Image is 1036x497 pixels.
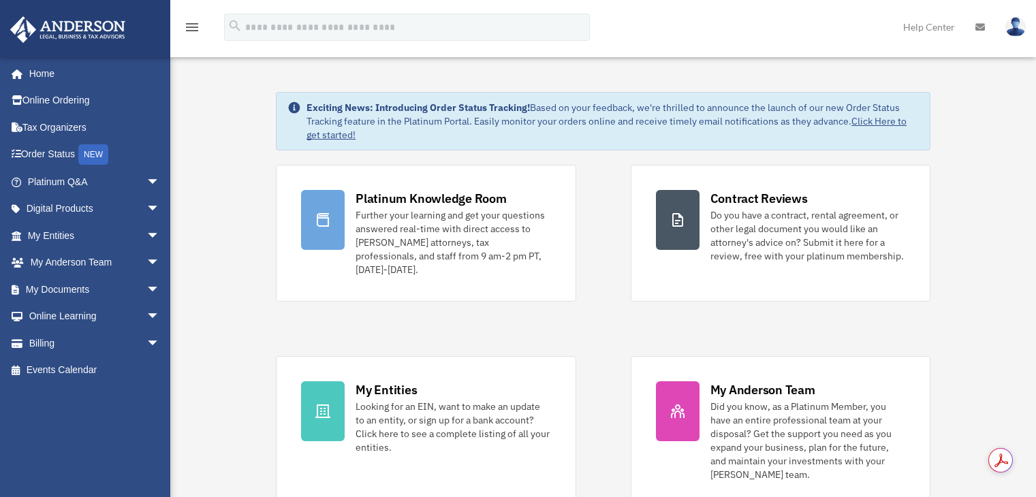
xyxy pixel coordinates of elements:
[227,18,242,33] i: search
[356,400,550,454] div: Looking for an EIN, want to make an update to an entity, or sign up for a bank account? Click her...
[146,222,174,250] span: arrow_drop_down
[276,165,576,302] a: Platinum Knowledge Room Further your learning and get your questions answered real-time with dire...
[10,60,174,87] a: Home
[78,144,108,165] div: NEW
[146,330,174,357] span: arrow_drop_down
[146,168,174,196] span: arrow_drop_down
[356,190,507,207] div: Platinum Knowledge Room
[10,141,180,169] a: Order StatusNEW
[10,195,180,223] a: Digital Productsarrow_drop_down
[710,190,808,207] div: Contract Reviews
[710,208,905,263] div: Do you have a contract, rental agreement, or other legal document you would like an attorney's ad...
[710,381,815,398] div: My Anderson Team
[710,400,905,481] div: Did you know, as a Platinum Member, you have an entire professional team at your disposal? Get th...
[10,303,180,330] a: Online Learningarrow_drop_down
[184,19,200,35] i: menu
[146,195,174,223] span: arrow_drop_down
[10,114,180,141] a: Tax Organizers
[307,101,530,114] strong: Exciting News: Introducing Order Status Tracking!
[10,276,180,303] a: My Documentsarrow_drop_down
[631,165,930,302] a: Contract Reviews Do you have a contract, rental agreement, or other legal document you would like...
[356,208,550,276] div: Further your learning and get your questions answered real-time with direct access to [PERSON_NAM...
[307,115,907,141] a: Click Here to get started!
[10,249,180,276] a: My Anderson Teamarrow_drop_down
[1005,17,1026,37] img: User Pic
[146,249,174,277] span: arrow_drop_down
[307,101,919,142] div: Based on your feedback, we're thrilled to announce the launch of our new Order Status Tracking fe...
[146,303,174,331] span: arrow_drop_down
[146,276,174,304] span: arrow_drop_down
[10,87,180,114] a: Online Ordering
[356,381,417,398] div: My Entities
[10,330,180,357] a: Billingarrow_drop_down
[184,24,200,35] a: menu
[10,222,180,249] a: My Entitiesarrow_drop_down
[10,357,180,384] a: Events Calendar
[6,16,129,43] img: Anderson Advisors Platinum Portal
[10,168,180,195] a: Platinum Q&Aarrow_drop_down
